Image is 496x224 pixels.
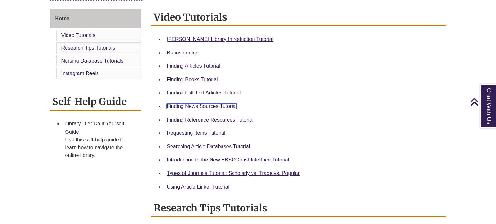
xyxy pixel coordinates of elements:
[167,184,229,190] a: Using Article Linker Tutorial
[167,144,250,149] a: Searching Article Databases Tutorial
[167,157,289,162] a: Introduction to the New EBSCOhost Interface Tutorial
[61,71,99,76] a: Instagram Reels
[470,97,494,106] a: Back to Top
[61,33,96,38] a: Video Tutorials
[167,90,241,95] a: Finding Full Text Articles Tutorial
[167,50,199,55] a: Brainstorming
[61,45,115,51] a: Research Tips Tutorials
[65,121,124,135] a: Library DIY: Do It Yourself Guide
[167,170,300,176] a: Types of Journals Tutorial: Scholarly vs. Trade vs. Popular
[61,58,124,63] a: Nursing Database Tutorials
[50,93,141,111] h2: Self-Help Guide
[167,63,220,69] a: Finding Articles Tutorial
[167,103,237,109] a: Finding News Sources Tutorial
[167,130,225,136] a: Requesting Items Tutorial
[167,36,273,42] a: [PERSON_NAME] Library Introduction Tutorial
[50,9,142,81] div: Guide Page Menu
[50,9,142,28] a: Home
[55,16,69,21] span: Home
[65,136,136,159] div: Use this self-help guide to learn how to navigate the online library.
[151,200,446,217] h2: Research Tips Tutorials
[167,117,253,122] a: Finding Reference Resources Tutorial
[151,9,446,26] h2: Video Tutorials
[167,77,218,82] a: Finding Books Tutorial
